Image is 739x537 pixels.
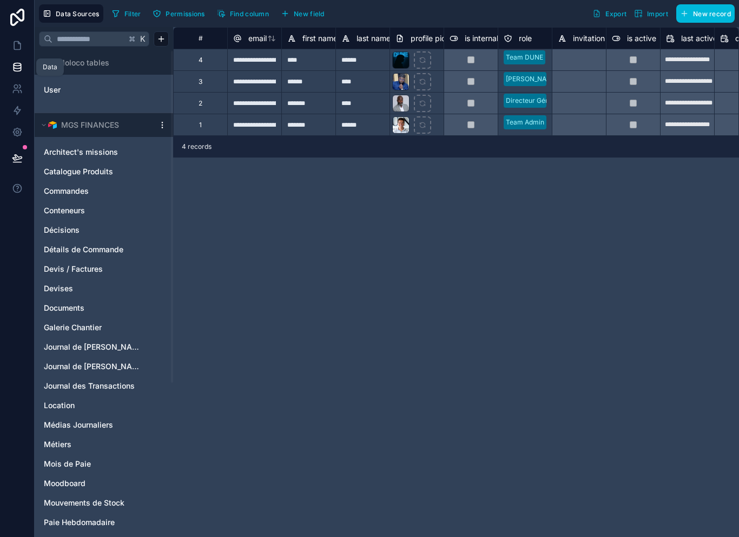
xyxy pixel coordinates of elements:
a: Galerie Chantier [44,322,142,333]
span: Mois de Paie [44,459,91,469]
button: New field [277,5,328,22]
div: Paie Hebdomadaire [39,514,169,531]
a: Documents [44,303,142,313]
span: New field [294,10,325,18]
span: Médias Journaliers [44,420,113,430]
div: Décisions [39,221,169,239]
div: 1 [199,121,202,129]
span: last active at [681,33,727,44]
span: Devises [44,283,73,294]
button: Find column [213,5,273,22]
span: Journal des Transactions [44,381,135,391]
span: Find column [230,10,269,18]
a: Commandes [44,186,142,197]
div: Directeur Général [506,96,561,106]
button: Filter [108,5,145,22]
span: K [139,35,147,43]
div: Détails de Commande [39,241,169,258]
a: Catalogue Produits [44,166,142,177]
span: Galerie Chantier [44,322,102,333]
div: Journal de Chantier [39,358,169,375]
div: Devis / Factures [39,260,169,278]
a: Location [44,400,142,411]
a: Métiers [44,439,142,450]
a: Devises [44,283,142,294]
div: Galerie Chantier [39,319,169,336]
span: Détails de Commande [44,244,123,255]
span: Devis / Factures [44,264,103,274]
a: Architect's missions [44,147,142,158]
a: Conteneurs [44,205,142,216]
a: Mouvements de Stock [44,497,142,508]
a: Permissions [149,5,213,22]
span: New record [693,10,731,18]
span: invitation token [573,33,627,44]
div: Team DUNE [506,53,543,62]
span: Noloco tables [59,57,109,68]
span: Commandes [44,186,89,197]
a: User [44,84,131,95]
div: Devises [39,280,169,297]
a: Médias Journaliers [44,420,142,430]
div: Commandes [39,182,169,200]
span: Import [647,10,668,18]
div: Documents [39,299,169,317]
div: Conteneurs [39,202,169,219]
div: Mouvements de Stock [39,494,169,512]
div: User [39,81,169,99]
div: Data [43,63,57,71]
button: Airtable LogoMGS FINANCES [39,117,154,133]
span: Métiers [44,439,71,450]
a: New record [672,4,735,23]
div: Team Admin [506,117,544,127]
div: Métiers [39,436,169,453]
span: is internal [465,33,498,44]
span: Conteneurs [44,205,85,216]
div: Journal de Caisse Chantier [39,338,169,356]
button: Export [589,4,630,23]
span: Data Sources [56,10,100,18]
span: Architect's missions [44,147,118,158]
span: Export [605,10,626,18]
a: Journal des Transactions [44,381,142,391]
span: first name [302,33,338,44]
div: Journal des Transactions [39,377,169,395]
div: Mois de Paie [39,455,169,473]
span: User [44,84,61,95]
span: Moodboard [44,478,85,489]
span: Paie Hebdomadaire [44,517,115,528]
div: Médias Journaliers [39,416,169,434]
div: Moodboard [39,475,169,492]
div: Location [39,397,169,414]
a: Moodboard [44,478,142,489]
span: Location [44,400,75,411]
a: Paie Hebdomadaire [44,517,142,528]
div: 2 [199,99,202,108]
span: Catalogue Produits [44,166,113,177]
button: New record [676,4,735,23]
span: profile picture [411,33,460,44]
a: Journal de [PERSON_NAME] [44,361,142,372]
a: Devis / Factures [44,264,142,274]
span: MGS FINANCES [61,120,119,130]
span: Filter [124,10,141,18]
span: Documents [44,303,84,313]
button: Data Sources [39,4,103,23]
div: Catalogue Produits [39,163,169,180]
span: 4 records [182,142,212,151]
span: Mouvements de Stock [44,497,124,508]
span: last name [357,33,391,44]
a: Journal de [PERSON_NAME] [44,342,142,352]
span: Permissions [166,10,204,18]
span: role [519,33,532,44]
span: email [248,33,267,44]
div: Architect's missions [39,143,169,161]
a: Détails de Commande [44,244,142,255]
a: Mois de Paie [44,459,142,469]
a: Décisions [44,225,142,235]
button: Noloco tables [39,55,162,70]
button: Permissions [149,5,208,22]
span: Décisions [44,225,80,235]
button: Import [630,4,672,23]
